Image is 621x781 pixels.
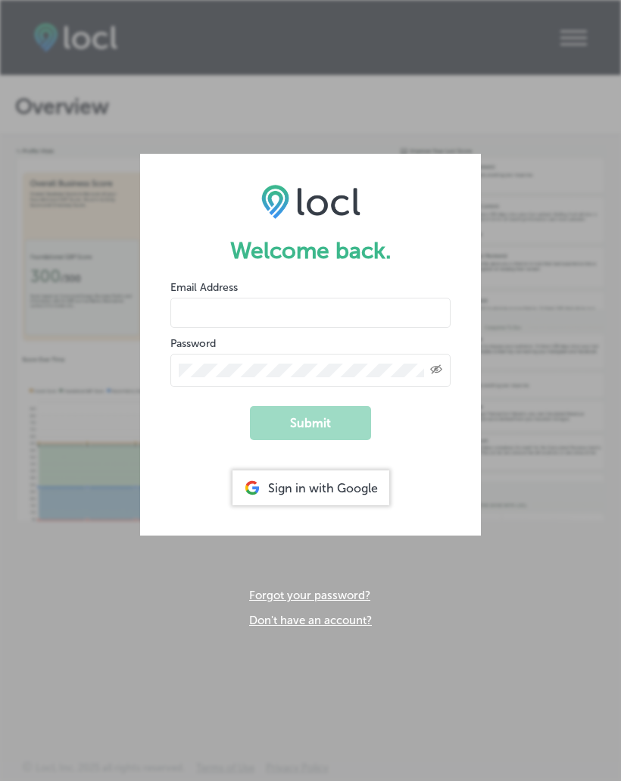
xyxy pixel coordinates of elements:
[261,184,360,219] img: LOCL logo
[430,364,442,377] span: Toggle password visibility
[232,470,389,505] div: Sign in with Google
[250,406,371,440] button: Submit
[170,337,216,350] label: Password
[170,237,451,264] h1: Welcome back.
[170,281,238,294] label: Email Address
[249,614,372,627] a: Don't have an account?
[249,589,370,602] a: Forgot your password?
